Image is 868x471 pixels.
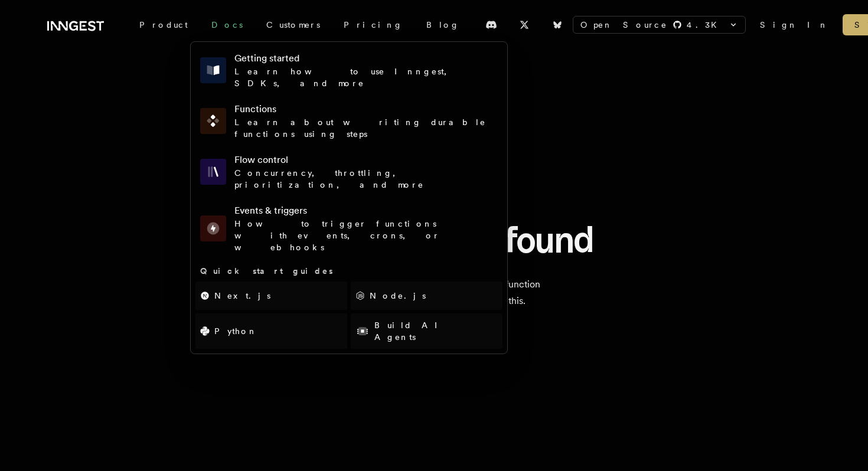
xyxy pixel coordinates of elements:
[195,282,347,310] a: Next.js
[511,15,537,34] a: X
[195,97,502,145] a: FunctionsLearn about writing durable functions using steps
[195,199,502,258] a: Events & triggersHow to trigger functions with events, crons, or webhooks
[478,15,504,34] a: Discord
[234,219,440,252] span: How to trigger functions with events, crons, or webhooks
[195,148,502,195] a: Flow controlConcurrency, throttling, prioritization, and more
[200,14,254,35] a: Docs
[234,51,498,66] h4: Getting started
[351,313,502,349] a: Build AI Agents
[687,19,724,31] span: 4.3 K
[234,168,424,189] span: Concurrency, throttling, prioritization, and more
[234,67,458,88] span: Learn how to use Inngest, SDKs, and more
[415,14,471,35] a: Blog
[760,19,828,31] a: Sign In
[195,47,502,94] a: Getting startedLearn how to use Inngest, SDKs, and more
[234,117,486,139] span: Learn about writing durable functions using steps
[234,204,498,218] h4: Events & triggers
[234,102,498,116] h4: Functions
[234,153,498,167] h4: Flow control
[254,14,332,35] a: Customers
[128,14,200,35] div: Product
[351,282,502,310] a: Node.js
[195,265,502,277] h3: Quick start guides
[195,313,347,349] a: Python
[332,14,415,35] a: Pricing
[580,19,668,31] span: Open Source
[544,15,570,34] a: Bluesky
